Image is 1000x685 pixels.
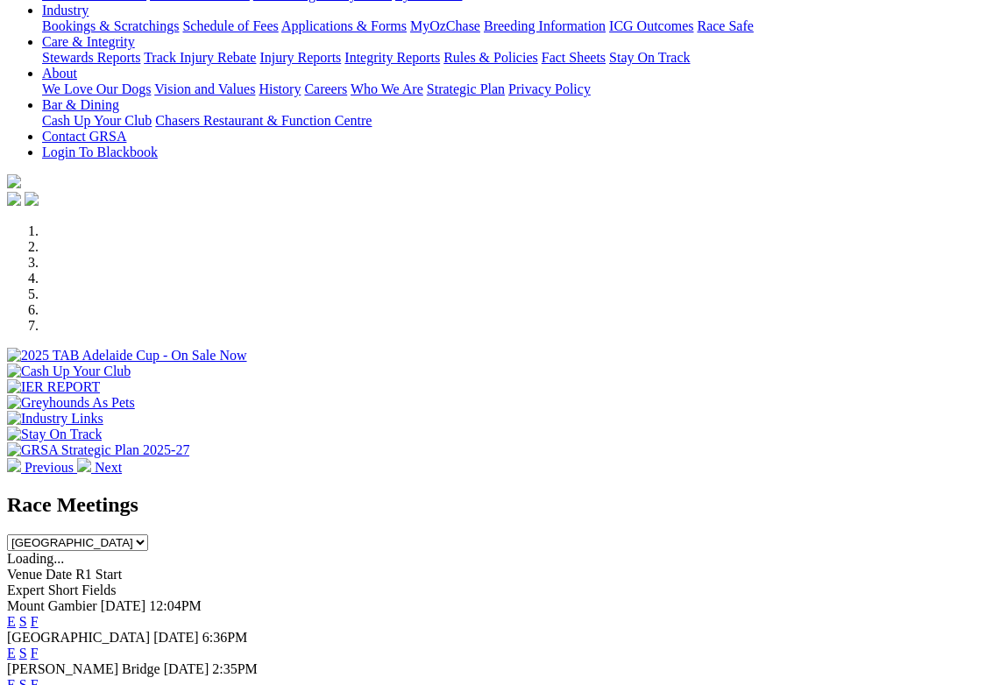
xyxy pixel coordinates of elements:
[7,493,993,517] h2: Race Meetings
[149,598,202,613] span: 12:04PM
[7,174,21,188] img: logo-grsa-white.png
[144,50,256,65] a: Track Injury Rebate
[7,411,103,427] img: Industry Links
[7,442,189,458] img: GRSA Strategic Plan 2025-27
[7,192,21,206] img: facebook.svg
[153,630,199,645] span: [DATE]
[77,460,122,475] a: Next
[42,50,993,66] div: Care & Integrity
[7,630,150,645] span: [GEOGRAPHIC_DATA]
[31,646,39,660] a: F
[7,567,42,582] span: Venue
[75,567,122,582] span: R1 Start
[182,18,278,33] a: Schedule of Fees
[48,583,79,597] span: Short
[7,348,247,364] img: 2025 TAB Adelaide Cup - On Sale Now
[7,646,16,660] a: E
[42,113,993,129] div: Bar & Dining
[42,81,993,97] div: About
[344,50,440,65] a: Integrity Reports
[82,583,116,597] span: Fields
[212,661,258,676] span: 2:35PM
[443,50,538,65] a: Rules & Policies
[7,364,131,379] img: Cash Up Your Club
[42,34,135,49] a: Care & Integrity
[7,661,160,676] span: [PERSON_NAME] Bridge
[25,460,74,475] span: Previous
[42,81,151,96] a: We Love Our Dogs
[155,113,372,128] a: Chasers Restaurant & Function Centre
[281,18,407,33] a: Applications & Forms
[19,646,27,660] a: S
[42,97,119,112] a: Bar & Dining
[42,18,993,34] div: Industry
[25,192,39,206] img: twitter.svg
[42,18,179,33] a: Bookings & Scratchings
[42,129,126,144] a: Contact GRSA
[542,50,606,65] a: Fact Sheets
[304,81,347,96] a: Careers
[101,598,146,613] span: [DATE]
[609,18,693,33] a: ICG Outcomes
[42,3,89,18] a: Industry
[95,460,122,475] span: Next
[7,395,135,411] img: Greyhounds As Pets
[508,81,591,96] a: Privacy Policy
[351,81,423,96] a: Who We Are
[7,598,97,613] span: Mount Gambier
[46,567,72,582] span: Date
[259,81,301,96] a: History
[7,614,16,629] a: E
[164,661,209,676] span: [DATE]
[7,379,100,395] img: IER REPORT
[697,18,753,33] a: Race Safe
[410,18,480,33] a: MyOzChase
[42,145,158,159] a: Login To Blackbook
[202,630,248,645] span: 6:36PM
[609,50,690,65] a: Stay On Track
[154,81,255,96] a: Vision and Values
[19,614,27,629] a: S
[7,551,64,566] span: Loading...
[7,460,77,475] a: Previous
[42,66,77,81] a: About
[31,614,39,629] a: F
[7,427,102,442] img: Stay On Track
[7,583,45,597] span: Expert
[259,50,341,65] a: Injury Reports
[7,458,21,472] img: chevron-left-pager-white.svg
[42,50,140,65] a: Stewards Reports
[484,18,606,33] a: Breeding Information
[427,81,505,96] a: Strategic Plan
[42,113,152,128] a: Cash Up Your Club
[77,458,91,472] img: chevron-right-pager-white.svg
